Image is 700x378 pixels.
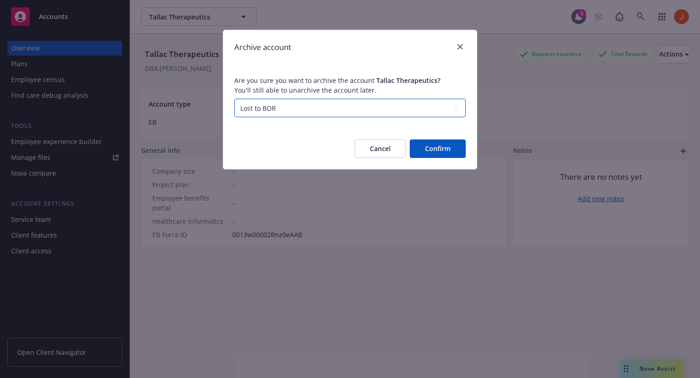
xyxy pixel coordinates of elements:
span: Are you sure you want to archive the account [234,76,466,95]
span: Tallac Therapeutics ? [376,76,440,85]
span: You'll still able to unarchive the account later. [234,85,466,95]
button: Confirm [410,139,466,158]
h1: Archive account [234,41,291,53]
a: close [455,41,466,52]
button: Cancel [355,139,406,158]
